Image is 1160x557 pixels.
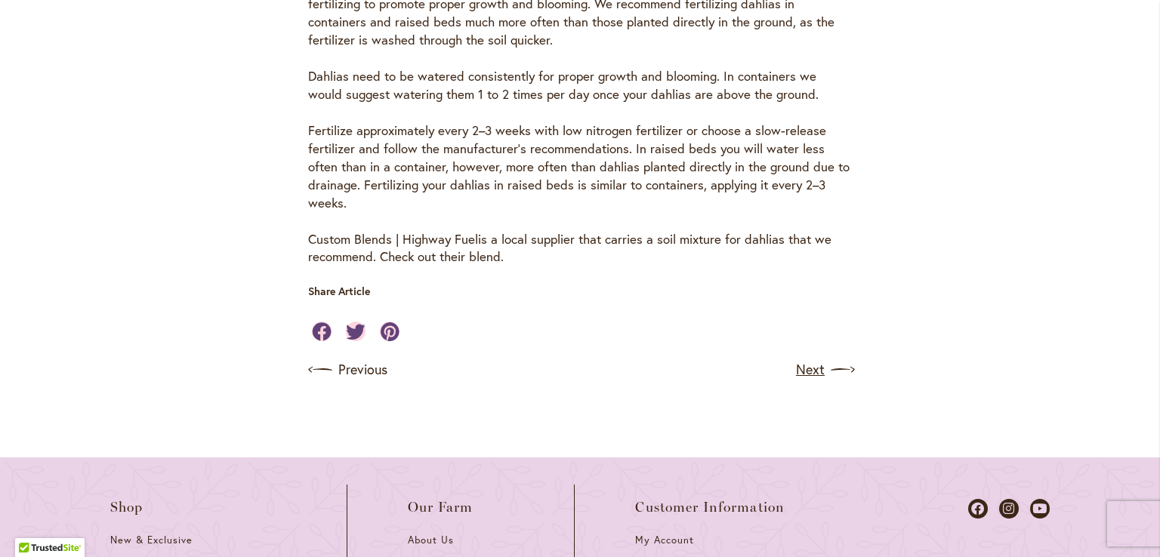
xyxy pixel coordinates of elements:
a: Dahlias on Youtube [1030,499,1050,519]
span: Shop [110,500,143,515]
img: arrow icon [831,358,855,382]
a: Dahlias on Instagram [999,499,1019,519]
a: Next [796,358,852,382]
a: Custom Blends | Highway Fuel [308,230,478,248]
a: Share on Pinterest [380,322,400,341]
a: Previous [308,358,387,382]
a: Share on Twitter [346,322,366,341]
img: arrow icon [308,358,332,382]
span: Our Farm [408,500,473,515]
p: Fertilize approximately every 2–3 weeks with low nitrogen fertilizer or choose a slow-release fer... [308,122,852,212]
p: Dahlias need to be watered consistently for proper growth and blooming. In containers we would su... [308,67,852,103]
a: Dahlias on Facebook [968,499,988,519]
span: About Us [408,534,454,546]
p: is a local supplier that carries a soil mixture for dahlias that we recommend. Check out their bl... [308,230,852,266]
a: Share on Facebook [312,322,332,341]
span: Customer Information [635,500,785,515]
span: New & Exclusive [110,534,193,546]
p: Share Article [308,284,392,299]
span: My Account [635,534,694,546]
